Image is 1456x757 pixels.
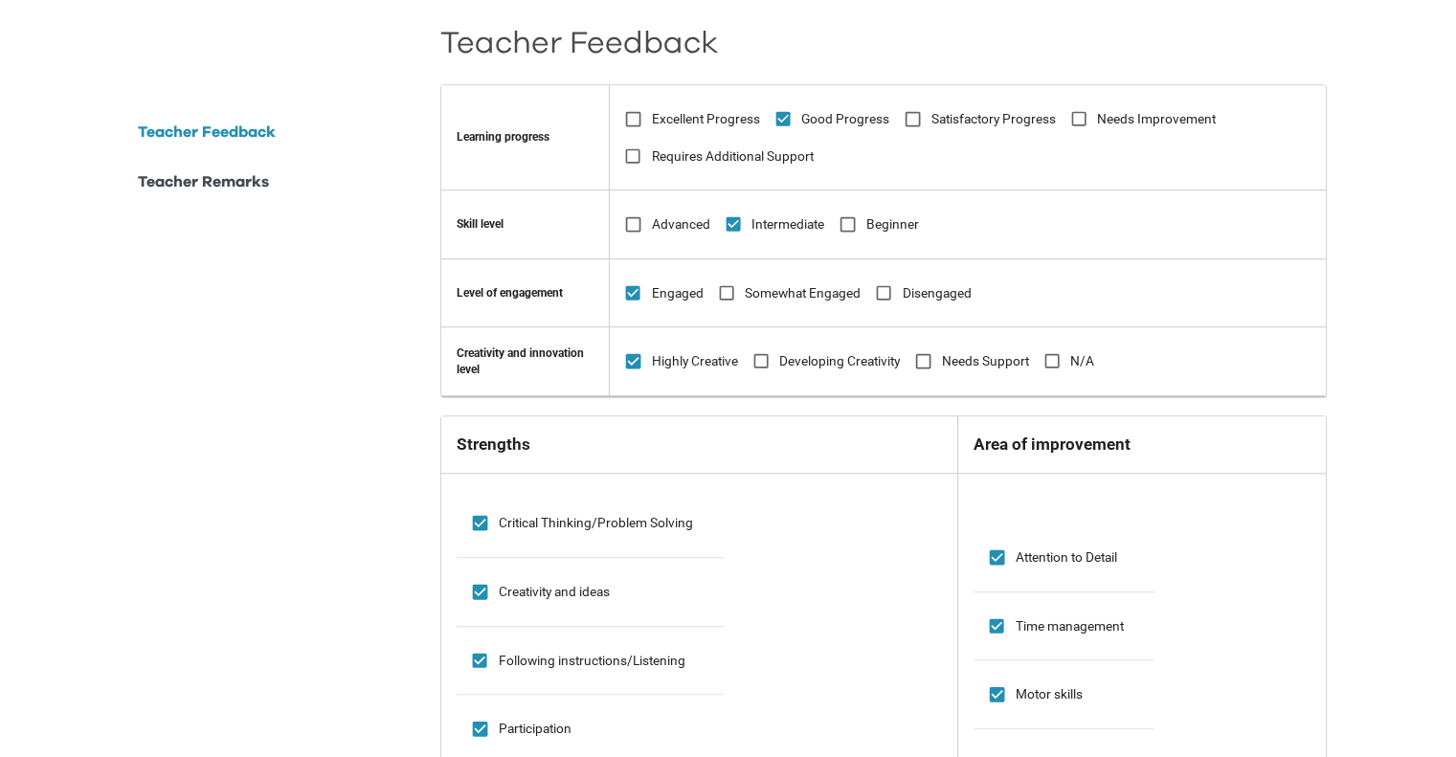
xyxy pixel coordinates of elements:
span: N/A [1070,351,1094,371]
span: Beginner [866,214,919,234]
span: Good Progress [801,109,889,129]
h2: Teacher Feedback [440,34,1327,54]
span: Satisfactory Progress [931,109,1056,129]
span: Needs Improvement [1097,109,1216,129]
h6: Area of improvement [974,432,1310,457]
span: Developing Creativity [779,351,900,371]
p: Teacher Remarks [138,170,269,193]
td: Creativity and innovation level [441,327,610,396]
span: Motor skills [1016,684,1083,704]
th: Learning progress [441,85,610,190]
span: Advanced [652,214,710,234]
span: Requires Additional Support [652,146,814,167]
h6: Strengths [457,432,942,457]
span: Highly Creative [652,351,738,371]
p: Teacher Feedback [138,121,276,144]
span: Critical Thinking/Problem Solving [499,513,693,533]
span: Time management [1016,616,1124,636]
span: Engaged [652,283,704,303]
span: Participation [499,719,571,739]
span: Creativity and ideas [499,582,610,602]
span: Excellent Progress [652,109,760,129]
span: Intermediate [751,214,824,234]
span: Somewhat Engaged [745,283,861,303]
span: Following instructions/Listening [499,651,685,671]
span: Needs Support [942,351,1029,371]
td: Skill level [441,190,610,259]
span: Disengaged [903,283,972,303]
td: Level of engagement [441,258,610,327]
span: Attention to Detail [1016,547,1117,568]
